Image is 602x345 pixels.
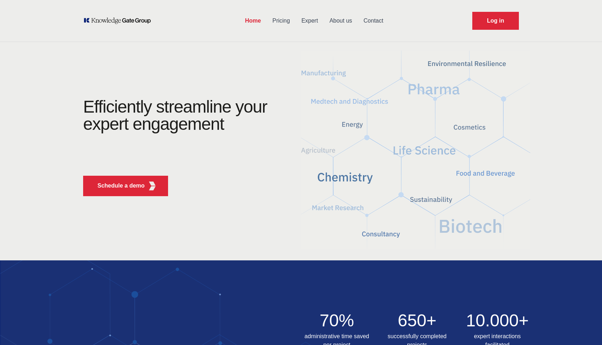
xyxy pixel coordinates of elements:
[97,181,145,190] p: Schedule a demo
[472,12,519,30] a: Request Demo
[239,11,267,30] a: Home
[83,17,156,24] a: KOL Knowledge Platform: Talk to Key External Experts (KEE)
[324,11,358,30] a: About us
[462,312,533,329] h2: 10.000+
[83,97,267,133] h1: Efficiently streamline your expert engagement
[83,176,168,196] button: Schedule a demoKGG Fifth Element RED
[267,11,296,30] a: Pricing
[381,312,453,329] h2: 650+
[296,11,324,30] a: Expert
[148,181,157,190] img: KGG Fifth Element RED
[358,11,389,30] a: Contact
[301,47,530,253] img: KGG Fifth Element RED
[301,312,373,329] h2: 70%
